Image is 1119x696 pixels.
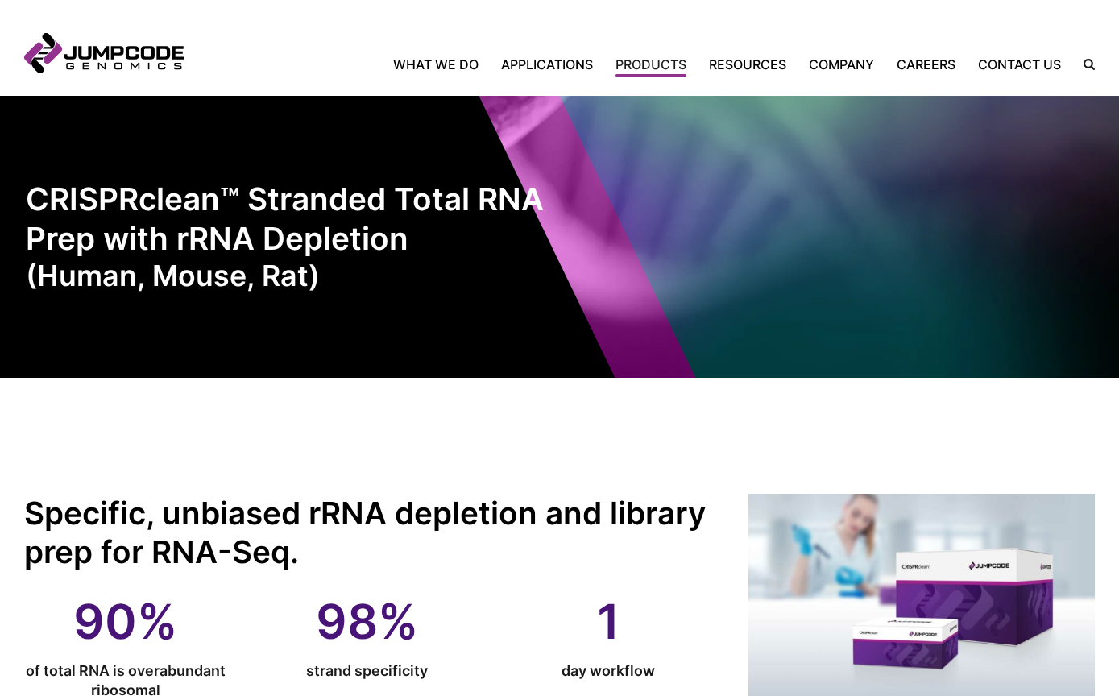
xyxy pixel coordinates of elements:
[24,598,227,645] data-callout-value: 90%
[798,55,885,74] a: Company
[490,55,604,74] a: Applications
[266,598,469,645] data-callout-value: 98%
[24,494,710,572] h2: Specific, unbiased rRNA depletion and library prep for RNA-Seq.
[604,55,698,74] a: Products
[507,661,710,681] data-callout-description: day workflow
[1072,59,1095,70] label: Search the site.
[698,55,798,74] a: Resources
[885,55,967,74] a: Careers
[26,258,586,294] em: (Human, Mouse, Rat)
[967,55,1072,74] a: Contact Us
[266,661,469,681] data-callout-description: strand specificity
[26,180,586,293] h1: CRISPRclean™ Stranded Total RNA Prep with rRNA Depletion
[184,55,1072,74] nav: Primary Navigation
[393,55,490,74] a: What We Do
[507,598,710,645] data-callout-value: 1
